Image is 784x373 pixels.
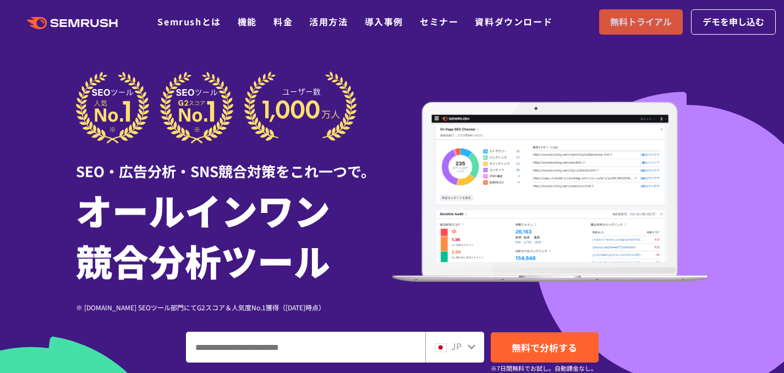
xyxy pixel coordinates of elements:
a: 無料で分析する [491,332,599,363]
a: 活用方法 [309,15,348,28]
input: ドメイン、キーワードまたはURLを入力してください [187,332,425,362]
a: 機能 [238,15,257,28]
span: JP [451,339,462,353]
h1: オールインワン 競合分析ツール [76,184,392,286]
a: 料金 [273,15,293,28]
a: Semrushとは [157,15,221,28]
span: デモを申し込む [703,15,764,29]
a: 無料トライアル [599,9,683,35]
a: デモを申し込む [691,9,776,35]
a: セミナー [420,15,458,28]
a: 導入事例 [365,15,403,28]
a: 資料ダウンロード [475,15,552,28]
div: ※ [DOMAIN_NAME] SEOツール部門にてG2スコア＆人気度No.1獲得（[DATE]時点） [76,302,392,312]
span: 無料で分析する [512,341,577,354]
div: SEO・広告分析・SNS競合対策をこれ一つで。 [76,144,392,182]
span: 無料トライアル [610,15,672,29]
